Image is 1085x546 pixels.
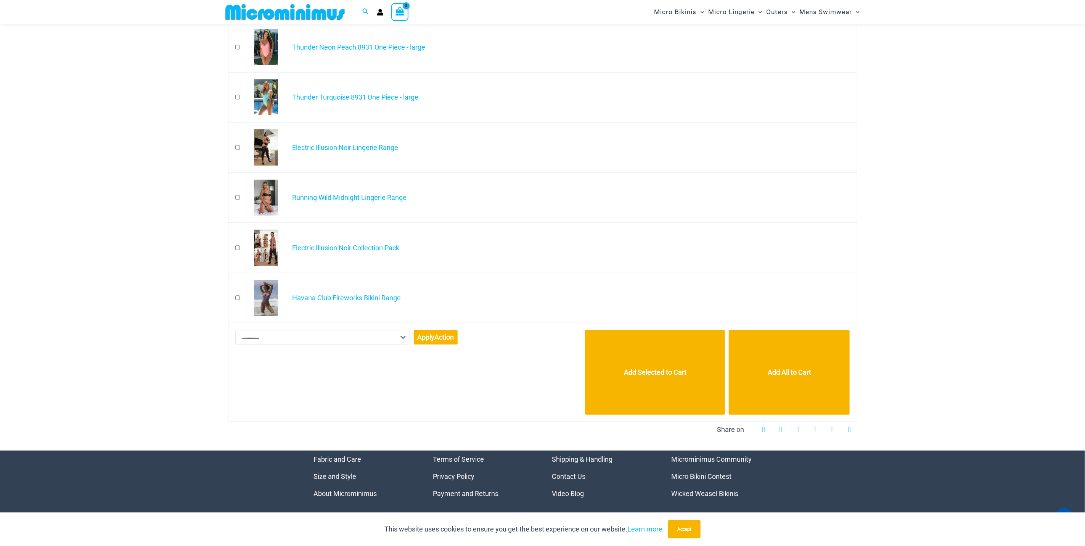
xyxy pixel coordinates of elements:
aside: Footer Widget 4 [671,451,772,502]
p: This website uses cookies to ensure you get the best experience on our website. [384,523,662,535]
nav: Menu [314,451,414,502]
span: Outers [766,2,788,22]
nav: Menu [552,451,653,502]
span: Mens Swimwear [799,2,852,22]
button: ApplyAction [414,330,458,344]
span: Micro Lingerie [708,2,755,22]
nav: Menu [671,451,772,502]
span: Share on [717,424,744,435]
span: Action [434,333,454,341]
a: WhatsApp [808,422,823,437]
img: Thunder Turquoise 8931 One Piece 03 [254,79,278,116]
span: Micro Bikinis [654,2,697,22]
a: Search icon link [362,7,369,17]
span: Menu Toggle [697,2,704,22]
a: Pinterest [791,422,806,437]
span: Menu Toggle [788,2,796,22]
nav: Site Navigation [651,1,863,23]
a: Account icon link [377,9,384,16]
a: Privacy Policy [433,472,474,480]
a: Shipping & Handling [552,455,613,463]
a: Mens SwimwearMenu ToggleMenu Toggle [797,2,862,22]
button: Accept [668,520,701,538]
span: Menu Toggle [852,2,860,22]
a: About Microminimus [314,490,377,498]
aside: Footer Widget 2 [433,451,533,502]
a: Micro LingerieMenu ToggleMenu Toggle [706,2,764,22]
a: Payment and Returns [433,490,498,498]
a: Thunder Neon Peach 8931 One Piece - large [292,43,425,51]
a: Facebook [756,422,772,437]
button: Add Selected to Cart [585,330,725,414]
img: Collection Pack (3) [254,230,278,266]
a: Clipboard [825,422,840,437]
img: Running Wild Midnight 1052 Top 6512 Bottom 02 [254,180,278,216]
a: Microminimus Community [671,455,752,463]
a: Contact Us [552,472,586,480]
a: Micro Bikini Contest [671,472,731,480]
a: Thunder Turquoise 8931 One Piece - large [292,93,418,101]
a: Electric Illusion Noir Collection Pack [292,244,399,252]
img: Thunder Neon Peach 8931 One Piece 01 [254,29,278,65]
a: View Shopping Cart, empty [391,3,409,21]
a: Wicked Weasel Bikinis [671,490,738,498]
a: Learn more [627,525,662,533]
aside: Footer Widget 3 [552,451,653,502]
nav: Menu [433,451,533,502]
a: Email [842,422,857,437]
a: Micro BikinisMenu ToggleMenu Toggle [653,2,706,22]
a: Fabric and Care [314,455,362,463]
a: Video Blog [552,490,584,498]
a: Terms of Service [433,455,484,463]
img: Electric Illusion Noir 1521 Bra 611 Micro 552 Tights 07 [254,129,278,166]
a: Electric Illusion Noir Lingerie Range [292,143,398,151]
a: Twitter [773,422,789,437]
a: OutersMenu ToggleMenu Toggle [764,2,797,22]
img: MM SHOP LOGO FLAT [222,3,348,21]
button: Add All to Cart [729,330,850,414]
span: Menu Toggle [755,2,762,22]
aside: Footer Widget 1 [314,451,414,502]
a: Running Wild Midnight Lingerie Range [292,193,407,201]
img: Havana Club Fireworks 820 One Piece Monokini 07 [254,280,278,316]
a: Havana Club Fireworks Bikini Range [292,294,401,302]
a: Size and Style [314,472,357,480]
